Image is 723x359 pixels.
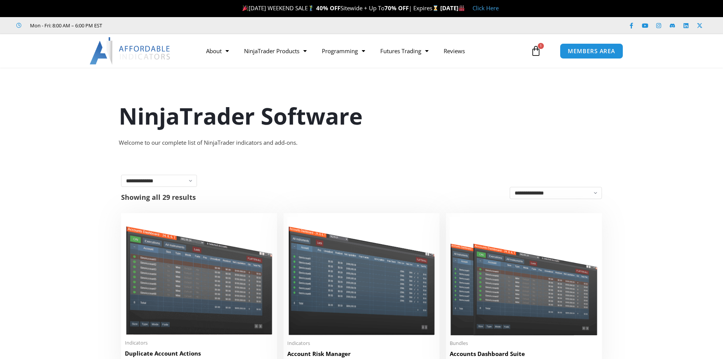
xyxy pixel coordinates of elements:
[119,138,605,148] div: Welcome to our complete list of NinjaTrader indicators and add-ons.
[440,4,465,12] strong: [DATE]
[198,42,236,60] a: About
[236,42,314,60] a: NinjaTrader Products
[510,187,602,199] select: Shop order
[28,21,102,30] span: Mon - Fri: 8:00 AM – 6:00 PM EST
[287,350,436,358] h2: Account Risk Manager
[316,4,340,12] strong: 40% OFF
[308,5,314,11] img: 🏌️‍♂️
[125,217,273,335] img: Duplicate Account Actions
[538,43,544,49] span: 1
[125,350,273,357] h2: Duplicate Account Actions
[121,194,196,201] p: Showing all 29 results
[560,43,623,59] a: MEMBERS AREA
[287,217,436,335] img: Account Risk Manager
[459,5,465,11] img: 🏭
[436,42,473,60] a: Reviews
[373,42,436,60] a: Futures Trading
[198,42,529,60] nav: Menu
[568,48,615,54] span: MEMBERS AREA
[450,340,598,346] span: Bundles
[113,22,227,29] iframe: Customer reviews powered by Trustpilot
[241,4,440,12] span: [DATE] WEEKEND SALE Sitewide + Up To | Expires
[450,350,598,358] h2: Accounts Dashboard Suite
[433,5,438,11] img: ⌛
[90,37,171,65] img: LogoAI | Affordable Indicators – NinjaTrader
[287,340,436,346] span: Indicators
[243,5,248,11] img: 🎉
[450,217,598,335] img: Accounts Dashboard Suite
[473,4,499,12] a: Click Here
[384,4,409,12] strong: 70% OFF
[519,40,553,62] a: 1
[314,42,373,60] a: Programming
[119,100,605,132] h1: NinjaTrader Software
[125,340,273,346] span: Indicators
